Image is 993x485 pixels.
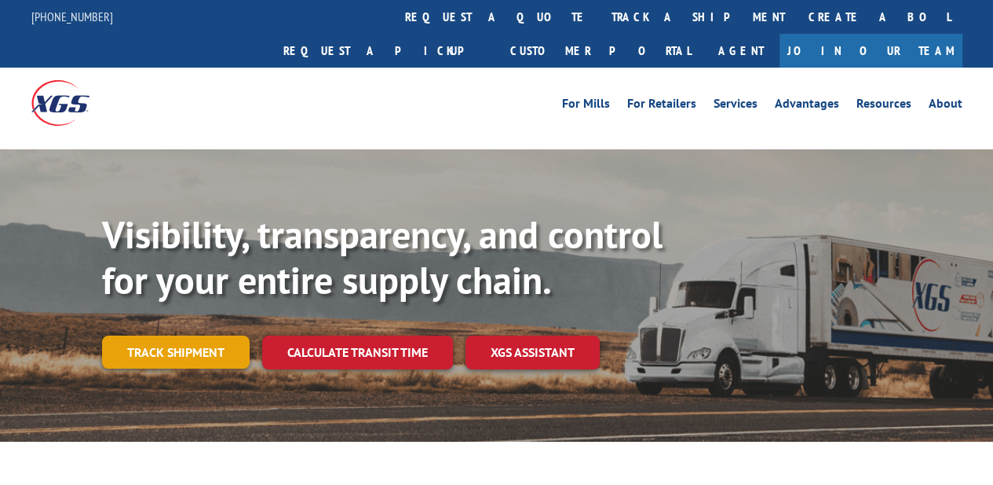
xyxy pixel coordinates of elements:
a: Track shipment [102,336,250,369]
a: For Mills [562,97,610,115]
a: For Retailers [627,97,696,115]
a: Customer Portal [498,34,703,68]
a: Request a pickup [272,34,498,68]
a: Services [714,97,758,115]
a: Join Our Team [779,34,962,68]
a: Advantages [775,97,839,115]
a: Resources [856,97,911,115]
a: XGS ASSISTANT [465,336,600,369]
b: Visibility, transparency, and control for your entire supply chain. [102,210,663,304]
a: About [929,97,962,115]
a: Agent [703,34,779,68]
a: [PHONE_NUMBER] [31,9,113,24]
a: Calculate transit time [262,336,453,369]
